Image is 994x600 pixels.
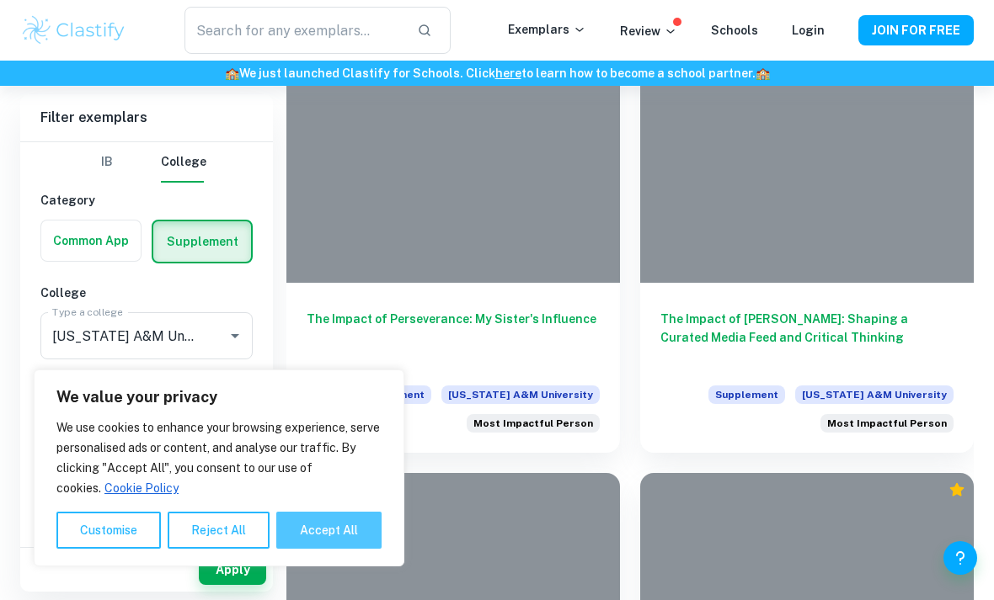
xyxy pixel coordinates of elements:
[640,33,974,453] a: The Impact of [PERSON_NAME]: Shaping a Curated Media Feed and Critical ThinkingSupplement[US_STAT...
[441,385,600,404] span: [US_STATE] A&M University
[199,555,266,585] button: Apply
[660,310,954,365] h6: The Impact of [PERSON_NAME]: Shaping a Curated Media Feed and Critical Thinking
[56,387,382,407] p: We value your privacy
[756,66,770,80] span: 🏫
[168,512,270,549] button: Reject All
[34,369,404,566] div: We value your privacy
[223,324,247,348] button: Open
[184,7,403,54] input: Search for any exemplars...
[87,142,206,183] div: Filter type choice
[792,24,825,37] a: Login
[20,94,273,141] h6: Filter exemplars
[56,512,161,549] button: Customise
[473,416,593,431] span: Most Impactful Person
[56,417,382,498] p: We use cookies to enhance your browsing experience, serve personalised ads or content, and analys...
[711,24,758,37] a: Schools
[949,481,965,498] div: Premium
[20,13,127,47] img: Clastify logo
[104,481,179,496] a: Cookie Policy
[307,310,600,365] h6: The Impact of Perseverance: My Sister's Influence
[858,15,974,45] button: JOIN FOR FREE
[508,20,586,39] p: Exemplars
[820,414,954,433] div: Tell us about the person who has most impacted your life and why.
[795,385,954,404] span: [US_STATE] A&M University
[286,33,620,453] a: The Impact of Perseverance: My Sister's InfluenceSupplement[US_STATE] A&M UniversityTell us about...
[40,284,253,302] h6: College
[161,142,206,183] button: College
[620,22,677,40] p: Review
[276,512,382,549] button: Accept All
[467,414,600,433] div: Tell us about the person who has most impacted your life and why.
[40,191,253,210] h6: Category
[495,66,521,80] a: here
[153,221,251,262] button: Supplement
[827,416,947,431] span: Most Impactful Person
[87,142,127,183] button: IB
[708,385,785,404] span: Supplement
[41,220,141,261] button: Common App
[225,66,239,80] span: 🏫
[3,64,991,82] h6: We just launched Clastify for Schools. Click to learn how to become a school partner.
[52,305,122,319] label: Type a college
[943,541,977,575] button: Help and Feedback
